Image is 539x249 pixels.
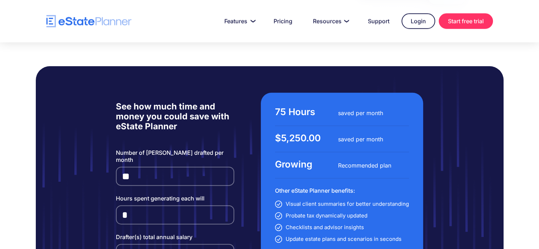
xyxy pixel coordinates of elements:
h6: Other eState Planner benefits: [275,186,409,196]
div: saved per month [338,134,401,144]
div: 75 Hours [275,107,338,117]
a: Login [402,13,435,29]
li: Checklists and advisor insights [275,222,409,232]
div: saved per month [338,108,401,118]
div: Growing [275,159,338,169]
label: Number of [PERSON_NAME] drafted per month [116,149,235,163]
a: Support [359,14,398,28]
label: Drafter(s) total annual salary [116,233,235,240]
h5: See how much time and money you could save with eState Planner [116,102,235,131]
a: Start free trial [439,13,493,29]
div: Recommended plan [338,160,401,170]
li: Update estate plans and scenarios in seconds [275,234,409,244]
a: Features [216,14,262,28]
div: $5,250.00 [275,133,338,143]
a: Pricing [265,14,301,28]
a: Resources [304,14,356,28]
li: Probate tax dynamically updated [275,211,409,221]
label: Hours spent generating each will [116,195,235,202]
a: home [46,15,131,28]
li: Visual client summaries for better understanding [275,199,409,209]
